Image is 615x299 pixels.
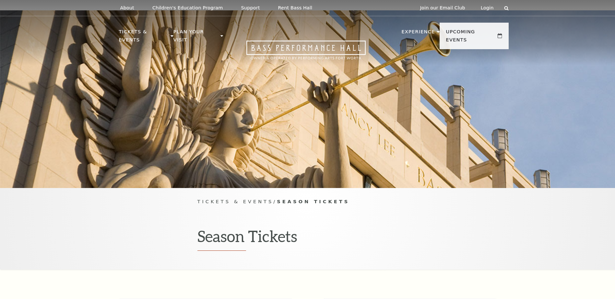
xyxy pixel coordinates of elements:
[446,28,496,48] p: Upcoming Events
[119,28,169,48] p: Tickets & Events
[241,5,260,11] p: Support
[197,199,274,204] span: Tickets & Events
[173,28,219,48] p: Plan Your Visit
[120,5,134,11] p: About
[197,198,418,206] p: /
[197,227,418,251] h1: Season Tickets
[401,28,435,39] p: Experience
[278,5,313,11] p: Rent Bass Hall
[152,5,223,11] p: Children's Education Program
[277,199,349,204] span: Season Tickets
